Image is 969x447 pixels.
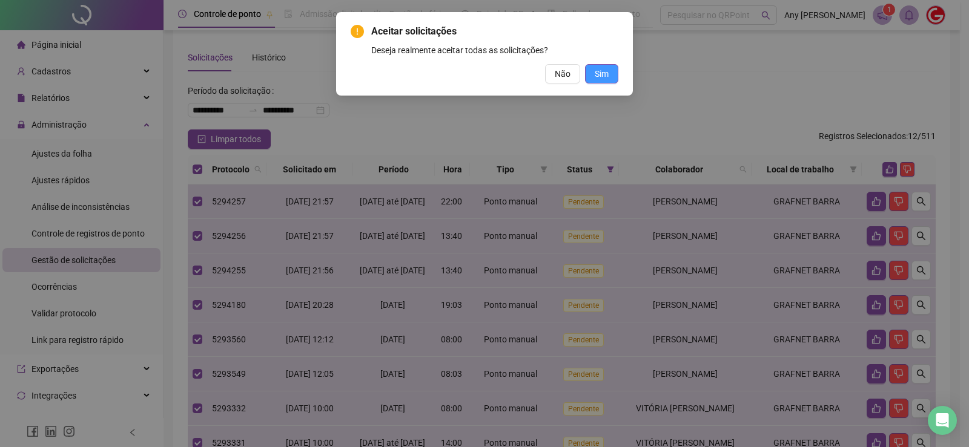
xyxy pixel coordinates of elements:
span: exclamation-circle [351,25,364,38]
span: Não [555,67,570,80]
div: Deseja realmente aceitar todas as solicitações? [371,44,618,57]
div: Open Intercom Messenger [928,406,957,435]
button: Sim [585,64,618,83]
span: Aceitar solicitações [371,24,618,39]
button: Não [545,64,580,83]
span: Sim [595,67,609,80]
